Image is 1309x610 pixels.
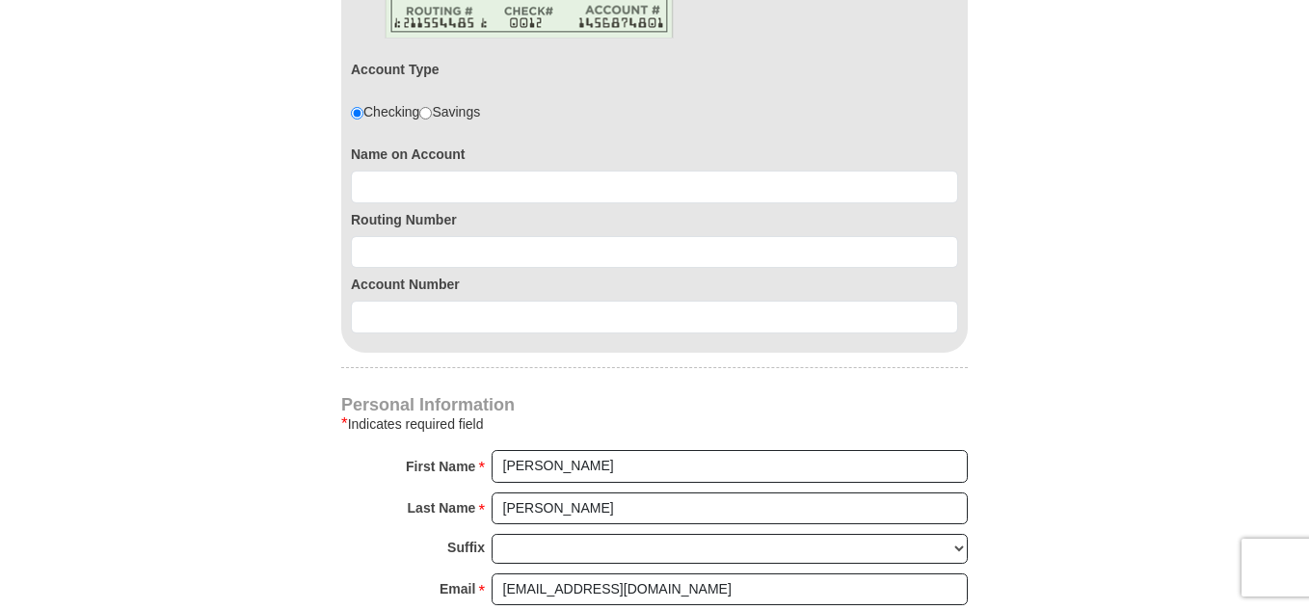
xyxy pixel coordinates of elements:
[351,145,958,164] label: Name on Account
[406,453,475,480] strong: First Name
[351,60,440,79] label: Account Type
[351,210,958,229] label: Routing Number
[341,412,968,436] div: Indicates required field
[440,575,475,602] strong: Email
[351,102,480,121] div: Checking Savings
[351,275,958,294] label: Account Number
[341,397,968,412] h4: Personal Information
[408,494,476,521] strong: Last Name
[447,534,485,561] strong: Suffix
